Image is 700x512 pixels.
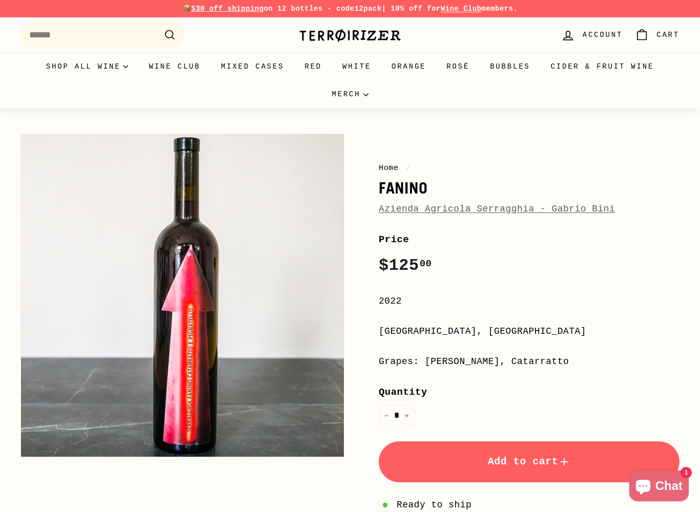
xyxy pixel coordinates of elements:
a: Orange [381,53,436,80]
p: 📦 on 12 bottles - code | 10% off for members. [20,3,680,14]
a: Cider & Fruit Wine [541,53,665,80]
a: Wine Club [138,53,211,80]
a: Cart [629,20,686,50]
span: Account [583,29,623,40]
span: Cart [656,29,680,40]
summary: Merch [321,80,378,108]
span: $125 [379,256,432,275]
a: Wine Club [441,5,482,13]
span: $30 off shipping [191,5,264,13]
button: Reduce item quantity by one [379,405,394,426]
sup: 00 [420,258,432,269]
button: Add to cart [379,441,680,482]
a: White [332,53,381,80]
h1: Fanino [379,179,680,197]
button: Increase item quantity by one [399,405,415,426]
span: Add to cart [488,456,571,467]
div: [GEOGRAPHIC_DATA], [GEOGRAPHIC_DATA] [379,324,680,339]
a: Account [555,20,629,50]
label: Quantity [379,385,680,400]
label: Price [379,232,680,247]
span: / [403,163,414,173]
a: Azienda Agricola Serragghia - Gabrio Bini [379,204,615,214]
input: quantity [379,405,415,426]
summary: Shop all wine [36,53,139,80]
nav: breadcrumbs [379,162,680,174]
a: Bubbles [480,53,540,80]
div: 2022 [379,294,680,309]
strong: 12pack [355,5,382,13]
a: Mixed Cases [211,53,294,80]
a: Home [379,163,399,173]
a: Red [294,53,332,80]
inbox-online-store-chat: Shopify online store chat [626,471,692,504]
a: Rosé [436,53,480,80]
div: Grapes: [PERSON_NAME], Catarratto [379,354,680,369]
